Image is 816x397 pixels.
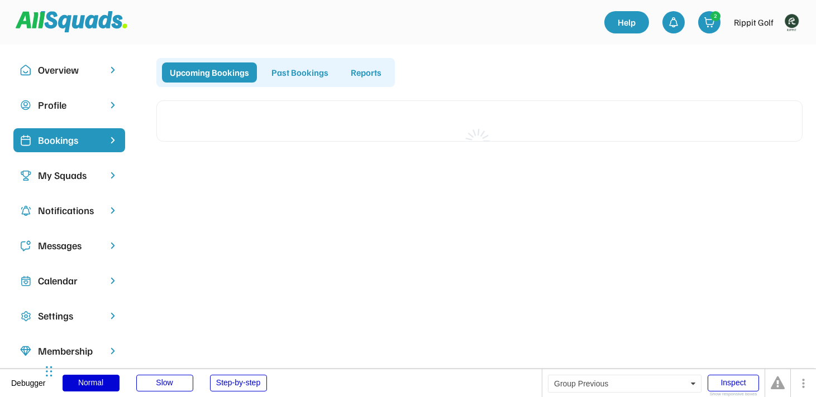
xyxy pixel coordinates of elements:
div: My Squads [38,168,101,183]
div: Membership [38,343,101,359]
img: chevron-right.svg [107,311,118,321]
img: Icon%20copy%203.svg [20,170,31,181]
img: bell-03%20%281%29.svg [668,17,679,28]
div: Slow [136,375,193,391]
img: chevron-right.svg [107,275,118,286]
div: Overview [38,62,101,78]
div: Group Previous [548,375,702,393]
div: Messages [38,238,101,253]
img: chevron-right.svg [107,205,118,216]
img: chevron-right.svg [107,170,118,181]
img: Icon%20copy%204.svg [20,205,31,216]
img: chevron-right.svg [107,346,118,356]
img: chevron-right.svg [107,100,118,110]
img: chevron-right.svg [107,240,118,251]
img: shopping-cart-01%20%281%29.svg [704,17,715,28]
div: 2 [711,12,720,20]
div: Notifications [38,203,101,218]
img: user-circle.svg [20,100,31,111]
img: Rippitlogov2_green.png [780,11,803,33]
div: Reports [343,62,389,83]
div: Upcoming Bookings [162,62,257,83]
img: Icon%20copy%2010.svg [20,65,31,76]
img: chevron-right.svg [107,65,118,75]
a: Help [604,11,649,33]
div: Profile [38,98,101,113]
div: Normal [63,375,120,391]
img: Icon%20copy%205.svg [20,240,31,251]
img: Icon%20%2819%29.svg [20,135,31,146]
div: Show responsive boxes [708,392,759,396]
img: Icon%20copy%207.svg [20,275,31,287]
div: Calendar [38,273,101,288]
div: Past Bookings [264,62,336,83]
img: chevron-right%20copy%203.svg [107,135,118,146]
div: Inspect [708,375,759,391]
div: Settings [38,308,101,323]
div: Step-by-step [210,375,267,391]
div: Rippit Golf [734,16,774,29]
img: Squad%20Logo.svg [16,11,127,32]
img: Icon%20copy%2016.svg [20,311,31,322]
div: Bookings [38,133,101,148]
